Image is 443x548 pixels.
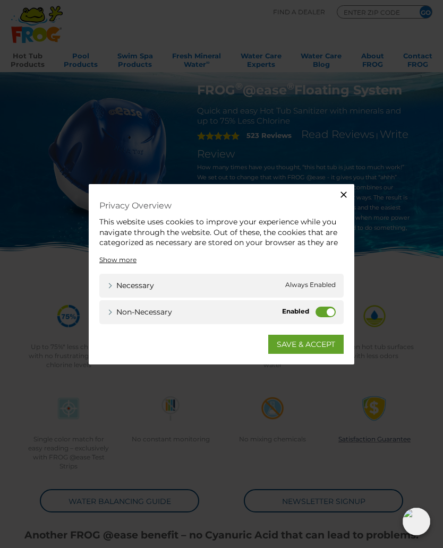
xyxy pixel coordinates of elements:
h4: Privacy Overview [99,200,344,212]
a: SAVE & ACCEPT [268,335,344,354]
div: This website uses cookies to improve your experience while you navigate through the website. Out ... [99,217,344,258]
a: Show more [99,255,137,265]
a: Non-necessary [107,307,172,318]
img: openIcon [403,508,430,535]
span: Always Enabled [285,280,336,291]
a: Necessary [107,280,154,291]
